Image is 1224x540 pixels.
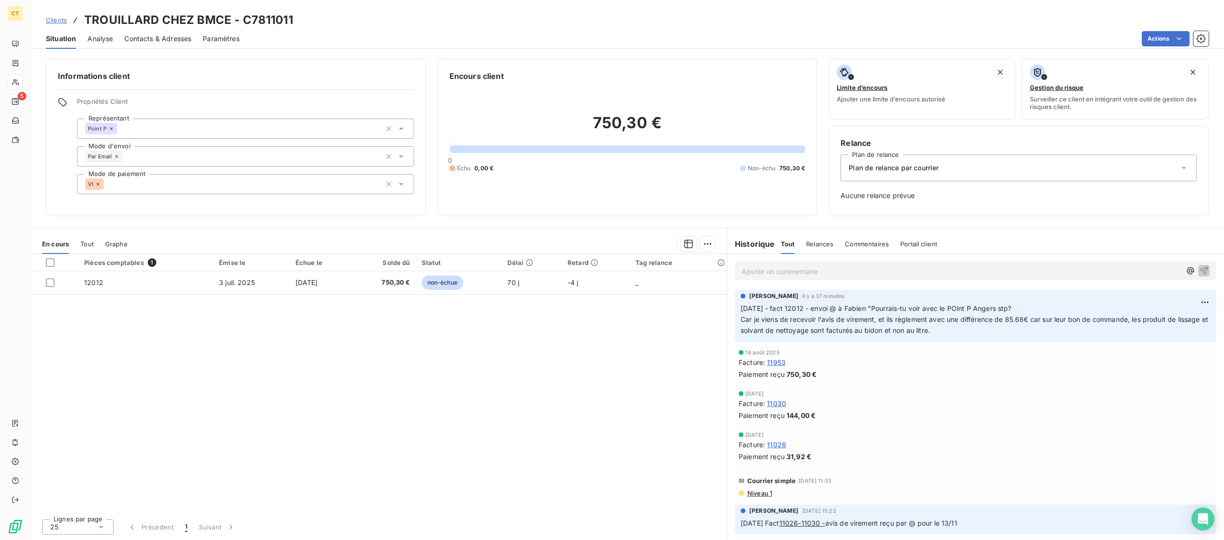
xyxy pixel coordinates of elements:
span: [DATE] Fact avis de virement reçu par @ pour le 13/11 [741,519,957,527]
span: Courrier simple [747,477,796,485]
span: il y a 37 minutes [802,293,845,299]
div: Retard [568,259,624,266]
div: CT [8,6,23,21]
span: Facture : [739,440,765,450]
span: Clients [46,16,67,24]
button: Suivant [193,517,241,537]
h2: 750,30 € [449,113,806,142]
button: Actions [1142,31,1190,46]
span: non-échue [422,276,463,290]
span: _ [635,278,638,287]
span: Commentaires [845,240,889,248]
input: Ajouter une valeur [104,180,111,188]
span: 14 août 2025 [745,350,780,355]
span: Facture : [739,398,765,408]
span: Portail client [900,240,937,248]
span: VI [88,181,93,187]
div: Délai [507,259,556,266]
span: Ajouter une limite d’encours autorisé [837,95,945,103]
span: Point P [88,126,107,132]
span: [DATE] [295,278,318,287]
span: Propriétés Client [77,98,414,111]
span: 0 [448,156,452,164]
div: Tag relance [635,259,721,266]
span: 12012 [84,278,103,287]
span: Plan de relance par courrier [849,163,939,173]
span: Aucune relance prévue [841,191,1197,200]
span: 11026 [767,440,786,450]
h6: Informations client [58,70,414,82]
span: 1 [185,522,187,532]
h6: Relance [841,137,1197,149]
span: 3 juil. 2025 [219,278,255,287]
input: Ajouter une valeur [122,152,130,161]
button: 1 [179,517,193,537]
span: Surveiller ce client en intégrant votre outil de gestion des risques client. [1030,95,1201,110]
span: 750,30 € [357,278,410,287]
span: 25 [50,522,58,532]
span: [DATE] - fact 12012 - envoi @ à Fabien "Pourrais-tu voir avec le POint P Angers stp? [741,304,1012,312]
span: Gestion du risque [1030,84,1083,91]
span: Tout [781,240,795,248]
span: Analyse [87,34,113,44]
span: En cours [42,240,69,248]
span: 5 [18,92,26,100]
span: 31,92 € [787,452,811,462]
img: Logo LeanPay [8,519,23,534]
span: 1 [148,258,156,267]
span: Paiement reçu [739,452,785,462]
span: Paramètres [203,34,240,44]
span: 750,30 € [779,164,805,173]
span: Par Email [88,154,112,159]
h6: Historique [727,238,775,250]
tcxspan: Call 11026-11030 - with 3CX Web Client [779,519,825,527]
div: Émise le [219,259,284,266]
span: Contacts & Adresses [124,34,191,44]
span: Car je viens de recevoir l'avis de virement, et ils règlement avec une différence de 85.68€ car s... [741,315,1210,334]
span: Niveau 1 [746,489,772,497]
span: Situation [46,34,76,44]
span: Limite d’encours [837,84,887,91]
span: Paiement reçu [739,369,785,379]
span: [DATE] 15:22 [802,508,836,514]
button: Précédent [121,517,179,537]
h3: TROUILLARD CHEZ BMCE - C7811011 [84,11,293,29]
span: Paiement reçu [739,410,785,420]
a: Clients [46,15,67,25]
h6: Encours client [449,70,504,82]
button: Gestion du risqueSurveiller ce client en intégrant votre outil de gestion des risques client. [1022,58,1209,120]
span: 0,00 € [474,164,493,173]
span: [PERSON_NAME] [749,292,798,300]
div: Solde dû [357,259,410,266]
div: Statut [422,259,496,266]
span: [DATE] [745,391,764,397]
div: Pièces comptables [84,258,208,267]
input: Ajouter une valeur [117,124,125,133]
span: 144,00 € [787,410,816,420]
span: [DATE] 11:33 [798,478,831,484]
span: 70 j [507,278,519,287]
span: Non-échu [748,164,776,173]
span: Facture : [739,357,765,367]
span: 11953 [767,357,786,367]
span: -4 j [568,278,579,287]
span: Graphe [105,240,128,248]
span: Tout [80,240,94,248]
span: 11030 [767,398,786,408]
span: [DATE] [745,432,764,438]
div: Échue le [295,259,346,266]
span: Échu [457,164,471,173]
div: Open Intercom Messenger [1191,507,1214,530]
button: Limite d’encoursAjouter une limite d’encours autorisé [829,58,1016,120]
span: [PERSON_NAME] [749,507,798,515]
span: 750,30 € [787,369,817,379]
span: Relances [806,240,833,248]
